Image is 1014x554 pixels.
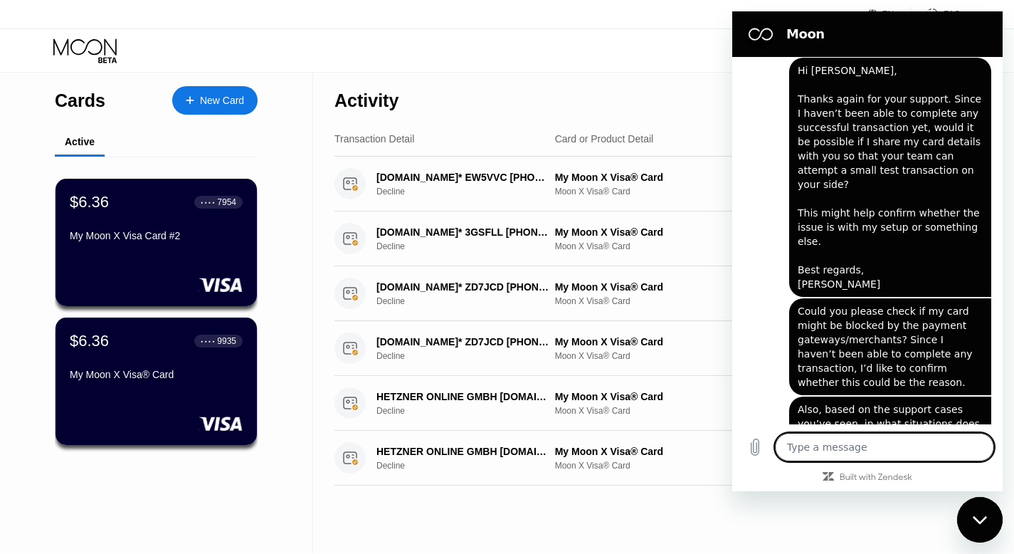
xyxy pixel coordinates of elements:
[334,376,961,431] div: HETZNER ONLINE GMBH [DOMAIN_NAME][URL] DEDeclineMy Moon X Visa® CardMoon X Visa® Card[DATE]6:39 P...
[944,9,961,19] div: FAQ
[957,497,1003,543] iframe: Button to launch messaging window, conversation in progress
[555,226,787,238] div: My Moon X Visa® Card
[555,461,787,471] div: Moon X Visa® Card
[555,296,787,306] div: Moon X Visa® Card
[201,200,215,204] div: ● ● ● ●
[376,281,551,293] div: [DOMAIN_NAME]* ZD7JCD [PHONE_NUMBER] US
[334,321,961,376] div: [DOMAIN_NAME]* ZD7JCD [PHONE_NUMBER] USDeclineMy Moon X Visa® CardMoon X Visa® Card[DATE]3:15 PM$...
[334,211,961,266] div: [DOMAIN_NAME]* 3GSFLL [PHONE_NUMBER] USDeclineMy Moon X Visa® CardMoon X Visa® Card[DATE]3:23 PM$...
[376,296,564,306] div: Decline
[376,461,564,471] div: Decline
[334,266,961,321] div: [DOMAIN_NAME]* ZD7JCD [PHONE_NUMBER] USDeclineMy Moon X Visa® CardMoon X Visa® Card[DATE]3:16 PM$...
[555,187,787,197] div: Moon X Visa® Card
[376,351,564,361] div: Decline
[376,446,551,457] div: HETZNER ONLINE GMBH [DOMAIN_NAME][URL] DE
[376,172,551,183] div: [DOMAIN_NAME]* EW5VVC [PHONE_NUMBER] US
[911,7,961,21] div: FAQ
[70,369,243,380] div: My Moon X Visa® Card
[555,241,787,251] div: Moon X Visa® Card
[555,172,787,183] div: My Moon X Visa® Card
[376,226,551,238] div: [DOMAIN_NAME]* 3GSFLL [PHONE_NUMBER] US
[55,90,105,111] div: Cards
[56,318,257,445] div: $6.36● ● ● ●9935My Moon X Visa® Card
[555,391,787,402] div: My Moon X Visa® Card
[867,7,911,21] div: EN
[217,336,236,346] div: 9935
[70,230,243,241] div: My Moon X Visa Card #2
[555,133,654,145] div: Card or Product Detail
[732,11,1003,491] iframe: Messaging window
[70,193,109,211] div: $6.36
[376,391,551,402] div: HETZNER ONLINE GMBH [DOMAIN_NAME][URL] DE
[201,339,215,343] div: ● ● ● ●
[70,332,109,350] div: $6.36
[334,133,414,145] div: Transaction Detail
[376,187,564,197] div: Decline
[555,351,787,361] div: Moon X Visa® Card
[65,136,95,147] div: Active
[555,446,787,457] div: My Moon X Visa® Card
[555,336,787,347] div: My Moon X Visa® Card
[200,95,244,107] div: New Card
[376,241,564,251] div: Decline
[555,281,787,293] div: My Moon X Visa® Card
[334,431,961,486] div: HETZNER ONLINE GMBH [DOMAIN_NAME][URL] DEDeclineMy Moon X Visa® CardMoon X Visa® Card[DATE]6:38 P...
[217,197,236,207] div: 7954
[172,86,258,115] div: New Card
[56,179,257,306] div: $6.36● ● ● ●7954My Moon X Visa Card #2
[334,90,398,111] div: Activity
[555,406,787,416] div: Moon X Visa® Card
[376,336,551,347] div: [DOMAIN_NAME]* ZD7JCD [PHONE_NUMBER] US
[882,9,894,19] div: EN
[376,406,564,416] div: Decline
[334,157,961,211] div: [DOMAIN_NAME]* EW5VVC [PHONE_NUMBER] USDeclineMy Moon X Visa® CardMoon X Visa® Card[DATE]3:25 PM$...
